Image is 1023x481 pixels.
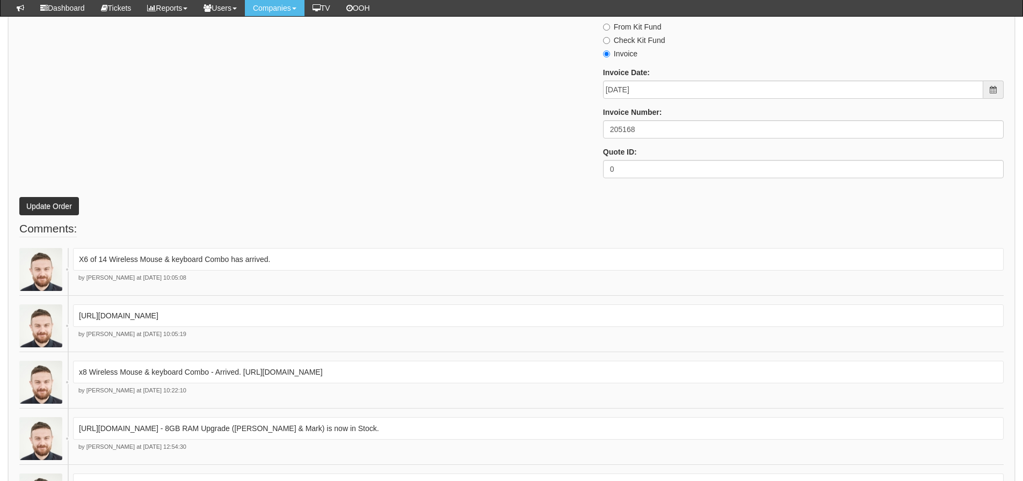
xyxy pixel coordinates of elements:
img: Brad Guiness [19,248,62,291]
label: Invoice [603,48,637,59]
img: Brad Guiness [19,361,62,404]
label: From Kit Fund [603,21,662,32]
label: Quote ID: [603,147,637,157]
p: by [PERSON_NAME] at [DATE] 12:54:30 [73,443,1004,451]
p: x8 Wireless Mouse & keyboard Combo - Arrived. [URL][DOMAIN_NAME] [79,367,998,377]
legend: Comments: [19,221,77,237]
img: Brad Guiness [19,304,62,347]
p: [URL][DOMAIN_NAME] [79,310,998,321]
img: Brad Guiness [19,417,62,460]
p: [URL][DOMAIN_NAME] - 8GB RAM Upgrade ([PERSON_NAME] & Mark) is now in Stock. [79,423,998,434]
button: Update Order [19,197,79,215]
p: X6 of 14 Wireless Mouse & keyboard Combo has arrived. [79,254,998,265]
label: Invoice Date: [603,67,650,78]
input: From Kit Fund [603,24,610,31]
p: by [PERSON_NAME] at [DATE] 10:05:19 [73,330,1004,339]
input: Check Kit Fund [603,37,610,44]
p: by [PERSON_NAME] at [DATE] 10:22:10 [73,387,1004,395]
label: Check Kit Fund [603,35,665,46]
p: by [PERSON_NAME] at [DATE] 10:05:08 [73,274,1004,282]
label: Invoice Number: [603,107,662,118]
input: Invoice [603,50,610,57]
